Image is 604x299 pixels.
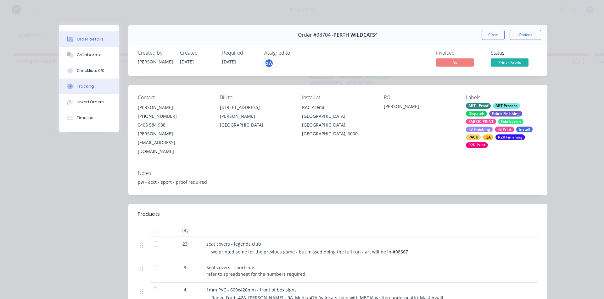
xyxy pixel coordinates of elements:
[491,58,528,66] span: Print - Fabric
[180,59,194,65] span: [DATE]
[77,36,103,42] div: Order details
[302,103,374,112] div: RAC Arena
[59,94,119,110] button: Linked Orders
[466,103,491,109] div: ART - Proof
[220,95,292,101] div: Bill to
[495,127,514,132] div: FB Print
[436,50,483,56] div: Invoiced
[59,79,119,94] button: Tracking
[302,112,374,138] div: [GEOGRAPHIC_DATA], [GEOGRAPHIC_DATA], [GEOGRAPHIC_DATA], 6000
[206,241,261,247] span: seat covers - legends club
[138,170,538,176] div: Notes
[138,179,538,185] div: pw - acct - sport - proof required
[77,68,104,73] div: Checklists 0/0
[138,58,172,65] div: [PERSON_NAME]
[493,103,520,109] div: ART Process
[491,58,528,68] button: Print - Fabric
[222,59,236,65] span: [DATE]
[59,31,119,47] button: Order details
[138,121,210,129] div: 0403 584 988
[220,103,292,129] div: [STREET_ADDRESS][PERSON_NAME][GEOGRAPHIC_DATA]
[302,103,374,138] div: RAC Arena[GEOGRAPHIC_DATA], [GEOGRAPHIC_DATA], [GEOGRAPHIC_DATA], 6000
[516,127,533,132] div: Install
[384,95,456,101] div: PO
[206,287,297,293] span: 1mm PVC - 600x420mm - front of box signs
[77,115,93,121] div: Timeline
[466,127,493,132] div: FB Finishing
[77,84,94,89] div: Tracking
[466,134,481,140] div: PACK
[184,264,186,271] span: 3
[138,50,172,56] div: Created by
[138,103,210,156] div: [PERSON_NAME][PHONE_NUMBER]0403 584 988[PERSON_NAME][EMAIL_ADDRESS][DOMAIN_NAME]
[184,286,186,293] span: 4
[138,112,210,121] div: [PHONE_NUMBER]
[333,32,378,38] span: PERTH WILDCATS^
[298,32,333,38] span: Order #98704 -
[495,134,525,140] div: R2R Finishing
[466,142,488,148] div: R2R Print
[138,129,210,156] div: [PERSON_NAME][EMAIL_ADDRESS][DOMAIN_NAME]
[436,58,474,66] span: No
[384,103,456,112] div: [PERSON_NAME]
[466,111,487,117] div: Dispatch
[510,30,541,40] button: Options
[166,224,204,237] div: Qty
[77,52,102,58] div: Collaborate
[77,99,104,105] div: Linked Orders
[180,50,215,56] div: Created
[483,134,493,140] div: QA
[220,121,292,129] div: [GEOGRAPHIC_DATA]
[211,249,408,255] span: we printed some for the previous game - but missed doing the full run - art will be in #98567
[491,50,538,56] div: Status
[59,47,119,63] button: Collaborate
[302,95,374,101] div: Install at
[59,110,119,126] button: Timeline
[222,50,257,56] div: Required
[138,103,210,112] div: [PERSON_NAME]
[59,63,119,79] button: Checklists 0/0
[489,111,522,117] div: Fabric Finishing
[264,50,327,56] div: Assigned to
[220,103,292,121] div: [STREET_ADDRESS][PERSON_NAME]
[466,95,538,101] div: Labels
[466,119,496,124] div: FABRIC PRINT
[264,58,274,68] button: pW
[482,30,505,40] button: Close
[138,210,160,218] div: Products
[138,95,210,101] div: Contact
[498,119,523,124] div: Fabrication
[182,241,187,247] span: 23
[206,264,307,277] span: Seat covers - courtside. refer to spreadsheet for the numbers required.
